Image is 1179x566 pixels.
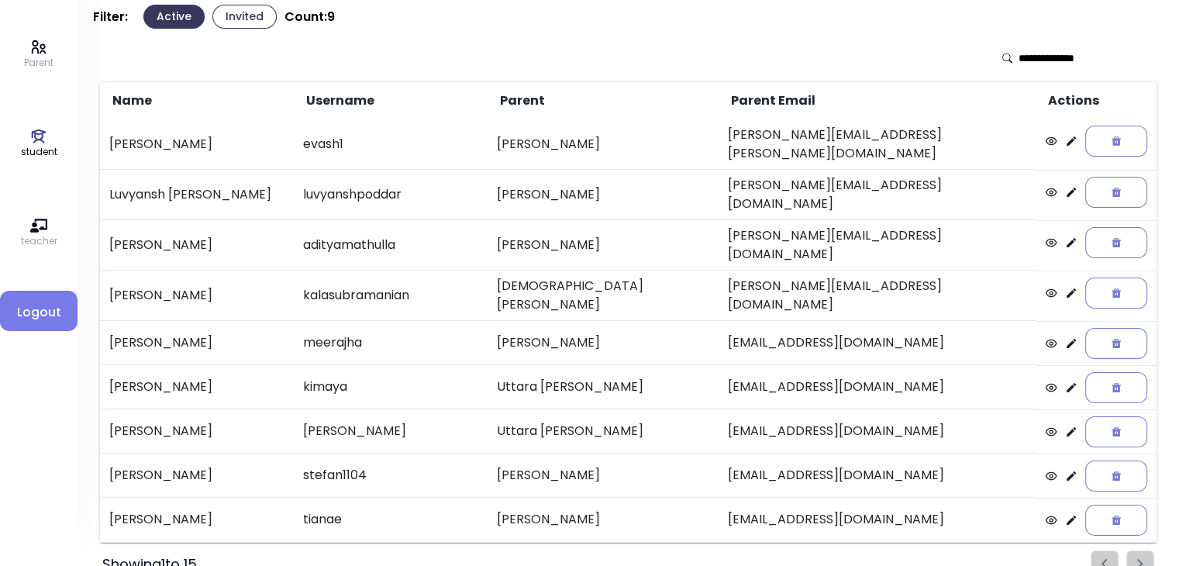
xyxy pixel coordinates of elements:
[488,365,719,409] td: Uttara [PERSON_NAME]
[21,234,57,248] p: teacher
[100,454,294,498] td: [PERSON_NAME]
[303,91,374,110] span: Username
[21,145,57,159] p: student
[93,9,128,25] p: Filter:
[719,365,1036,409] td: [EMAIL_ADDRESS][DOMAIN_NAME]
[100,119,294,170] td: [PERSON_NAME]
[719,409,1036,454] td: [EMAIL_ADDRESS][DOMAIN_NAME]
[719,220,1036,271] td: [PERSON_NAME][EMAIL_ADDRESS][DOMAIN_NAME]
[100,220,294,271] td: [PERSON_NAME]
[719,498,1036,543] td: [EMAIL_ADDRESS][DOMAIN_NAME]
[294,454,488,498] td: stefan1104
[21,128,57,159] a: student
[24,56,53,70] p: Parent
[488,271,719,321] td: [DEMOGRAPHIC_DATA][PERSON_NAME]
[497,91,545,110] span: Parent
[100,365,294,409] td: [PERSON_NAME]
[294,119,488,170] td: evash1
[488,170,719,220] td: [PERSON_NAME]
[212,5,277,29] button: Invited
[143,5,205,29] button: Active
[294,170,488,220] td: luvyanshpoddar
[488,321,719,365] td: [PERSON_NAME]
[488,454,719,498] td: [PERSON_NAME]
[12,303,65,322] span: Logout
[100,170,294,220] td: Luvyansh [PERSON_NAME]
[294,271,488,321] td: kalasubramanian
[100,321,294,365] td: [PERSON_NAME]
[294,321,488,365] td: meerajha
[719,321,1036,365] td: [EMAIL_ADDRESS][DOMAIN_NAME]
[109,91,152,110] span: Name
[21,217,57,248] a: teacher
[284,9,335,25] p: Count: 9
[294,409,488,454] td: [PERSON_NAME]
[100,271,294,321] td: [PERSON_NAME]
[488,119,719,170] td: [PERSON_NAME]
[488,220,719,271] td: [PERSON_NAME]
[488,498,719,543] td: [PERSON_NAME]
[719,454,1036,498] td: [EMAIL_ADDRESS][DOMAIN_NAME]
[1045,91,1099,110] span: Actions
[728,91,815,110] span: Parent Email
[294,220,488,271] td: adityamathulla
[719,271,1036,321] td: [PERSON_NAME][EMAIL_ADDRESS][DOMAIN_NAME]
[719,170,1036,220] td: [PERSON_NAME][EMAIL_ADDRESS][DOMAIN_NAME]
[100,498,294,543] td: [PERSON_NAME]
[294,498,488,543] td: tianae
[719,119,1036,170] td: [PERSON_NAME][EMAIL_ADDRESS][PERSON_NAME][DOMAIN_NAME]
[100,409,294,454] td: [PERSON_NAME]
[488,409,719,454] td: Uttara [PERSON_NAME]
[294,365,488,409] td: kimaya
[24,39,53,70] a: Parent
